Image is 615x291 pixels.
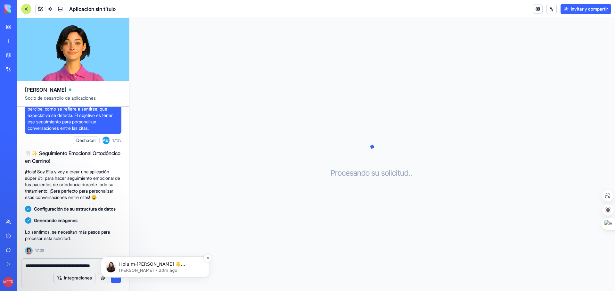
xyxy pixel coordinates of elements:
font: Lo sentimos, se necesitan más pasos para procesar esta solicitud. [25,229,110,241]
font: Configuración de su estructura de datos [34,206,116,212]
font: METRO [102,138,116,143]
font: Deshacer [76,137,96,143]
button: Descartar notificación [112,38,121,46]
font: Aplicación sin título [69,6,116,12]
font: [PERSON_NAME] [25,87,66,93]
font: 17:33 [112,138,121,143]
font: . [410,168,412,178]
img: logo [4,4,44,13]
font: METRO [3,279,16,284]
div: message notification from Shelly, 20m ago. Hey m-follana 👋 Welcome to Blocks 🙌 I'm here if you ha... [10,40,119,62]
img: Imagen de perfil de Shelly [14,46,25,56]
font: Socio de desarrollo de aplicaciones [25,95,96,101]
button: Deshacer [73,137,100,144]
button: Invitar y compartir [561,4,611,14]
font: Invitar y compartir [571,6,608,12]
button: Integraciones [53,273,95,283]
font: Generando imágenes [34,218,78,223]
font: 17:38 [35,248,44,253]
font: . [408,168,410,178]
font: Procesando su solicitud [331,168,408,178]
font: Hola m-[PERSON_NAME] 👋 Bienvenido a Blocks 🙌 ¡Estoy aquí si tienes alguna pregunta! [28,46,106,63]
img: Ella_00000_wcx2te.png [25,247,33,254]
font: Integraciones [64,275,92,280]
font: 🦷✨ Seguimiento Emocional Ortodóncico en Camino! [25,150,120,164]
iframe: Mensaje de notificaciones del intercomunicador [91,216,219,288]
p: Message from Shelly, sent 20m ago [28,52,111,57]
font: ¡Hola! Soy Ella y voy a crear una aplicación súper útil para hacer seguimiento emocional de tus p... [25,169,120,200]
